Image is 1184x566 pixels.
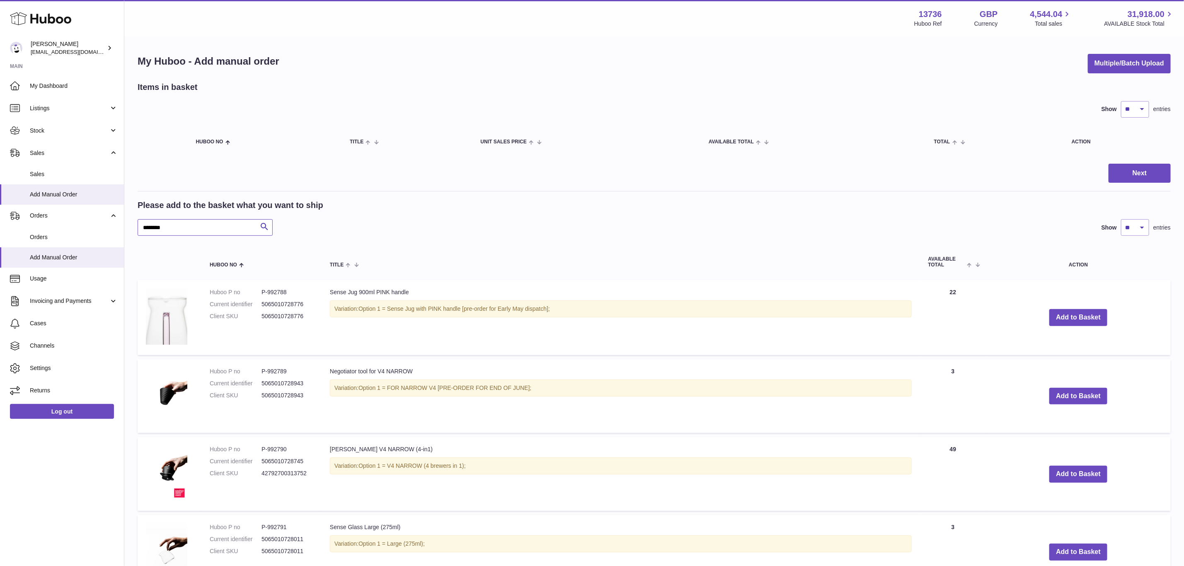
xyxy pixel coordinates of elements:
dd: P-992790 [261,445,313,453]
h2: Please add to the basket what you want to ship [138,200,323,211]
dd: 42792700313752 [261,469,313,477]
span: Total [934,139,950,145]
dd: 5065010728011 [261,535,313,543]
dd: 5065010728776 [261,300,313,308]
dt: Huboo P no [210,288,261,296]
td: 49 [920,437,986,511]
img: Sense Jug 900ml PINK handle [146,288,187,345]
td: Negotiator tool for V4 NARROW [322,359,920,433]
dd: 5065010728745 [261,457,313,465]
span: Settings [30,364,118,372]
div: Variation: [330,535,912,552]
dt: Client SKU [210,312,261,320]
img: Negotiator tool for V4 NARROW [146,368,187,423]
img: internalAdmin-13736@internal.huboo.com [10,42,22,54]
span: Add Manual Order [30,254,118,261]
div: Variation: [330,457,912,474]
td: 3 [920,359,986,433]
button: Next [1109,164,1171,183]
dd: 5065010728011 [261,547,313,555]
span: Unit Sales Price [481,139,527,145]
label: Show [1102,224,1117,232]
span: AVAILABLE Total [709,139,754,145]
td: [PERSON_NAME] V4 NARROW (4-in1) [322,437,920,511]
span: AVAILABLE Stock Total [1104,20,1174,28]
span: 4,544.04 [1030,9,1063,20]
span: Option 1 = Large (275ml); [358,540,425,547]
dd: P-992791 [261,523,313,531]
a: 31,918.00 AVAILABLE Stock Total [1104,9,1174,28]
span: Title [350,139,363,145]
span: Add Manual Order [30,191,118,198]
div: Variation: [330,380,912,397]
span: Huboo no [210,262,237,268]
span: 31,918.00 [1128,9,1165,20]
div: Variation: [330,300,912,317]
span: Returns [30,387,118,394]
div: Huboo Ref [914,20,942,28]
dd: P-992788 [261,288,313,296]
a: Log out [10,404,114,419]
span: Orders [30,212,109,220]
label: Show [1102,105,1117,113]
span: AVAILABLE Total [928,256,965,267]
span: Channels [30,342,118,350]
dt: Current identifier [210,535,261,543]
span: entries [1153,224,1171,232]
dt: Huboo P no [210,445,261,453]
span: [EMAIL_ADDRESS][DOMAIN_NAME] [31,48,122,55]
span: entries [1153,105,1171,113]
strong: 13736 [919,9,942,20]
dd: 5065010728943 [261,380,313,387]
span: Invoicing and Payments [30,297,109,305]
span: Sales [30,149,109,157]
button: Add to Basket [1049,544,1107,561]
td: Sense Jug 900ml PINK handle [322,280,920,355]
span: Option 1 = V4 NARROW (4 brewers in 1); [358,462,466,469]
span: Title [330,262,344,268]
dd: 5065010728943 [261,392,313,399]
dt: Huboo P no [210,523,261,531]
dt: Client SKU [210,547,261,555]
span: Usage [30,275,118,283]
h1: My Huboo - Add manual order [138,55,279,68]
button: Add to Basket [1049,309,1107,326]
span: Option 1 = Sense Jug with PINK handle [pre-order for Early May dispatch]; [358,305,550,312]
strong: GBP [980,9,998,20]
h2: Items in basket [138,82,198,93]
dt: Client SKU [210,392,261,399]
button: Add to Basket [1049,388,1107,405]
dd: P-992789 [261,368,313,375]
span: Stock [30,127,109,135]
span: Listings [30,104,109,112]
img: OREA Brewer V4 NARROW (4-in1) [146,445,187,501]
dd: 5065010728776 [261,312,313,320]
dt: Huboo P no [210,368,261,375]
div: Currency [974,20,998,28]
a: 4,544.04 Total sales [1030,9,1072,28]
button: Add to Basket [1049,466,1107,483]
span: Sales [30,170,118,178]
span: Orders [30,233,118,241]
dt: Current identifier [210,380,261,387]
span: My Dashboard [30,82,118,90]
dt: Current identifier [210,457,261,465]
th: Action [986,248,1171,276]
dt: Current identifier [210,300,261,308]
span: Huboo no [196,139,223,145]
div: [PERSON_NAME] [31,40,105,56]
button: Multiple/Batch Upload [1088,54,1171,73]
span: Total sales [1035,20,1072,28]
span: Option 1 = FOR NARROW V4 [PRE-ORDER FOR END OF JUNE]; [358,385,531,391]
span: Cases [30,319,118,327]
dt: Client SKU [210,469,261,477]
div: Action [1072,139,1162,145]
td: 22 [920,280,986,355]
